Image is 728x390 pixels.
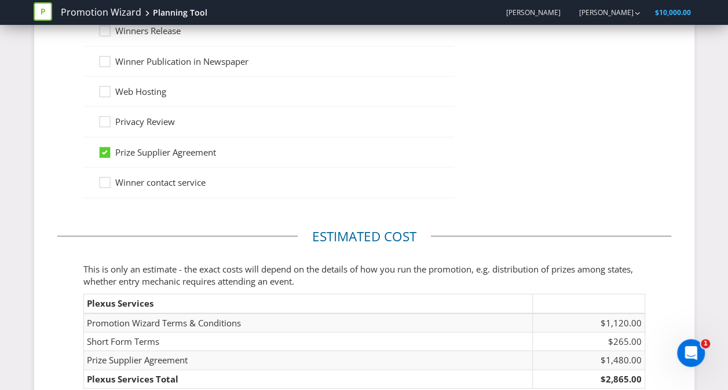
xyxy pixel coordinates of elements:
[83,351,532,370] td: Prize Supplier Agreement
[115,116,175,127] span: Privacy Review
[153,7,207,19] div: Planning Tool
[115,86,166,97] span: Web Hosting
[654,8,690,17] span: $10,000.00
[115,176,206,188] span: Winner contact service
[532,332,645,351] td: $265.00
[532,314,645,333] td: $1,120.00
[61,6,141,19] a: Promotion Wizard
[298,227,431,246] legend: Estimated cost
[701,339,710,348] span: 1
[83,263,645,288] p: This is only an estimate - the exact costs will depend on the details of how you run the promotio...
[83,314,532,333] td: Promotion Wizard Terms & Conditions
[83,332,532,351] td: Short Form Terms
[567,8,633,17] a: [PERSON_NAME]
[506,8,560,17] span: [PERSON_NAME]
[115,56,248,67] span: Winner Publication in Newspaper
[677,339,705,367] iframe: Intercom live chat
[83,370,532,388] td: Plexus Services Total
[532,370,645,388] td: $2,865.00
[83,295,532,314] td: Plexus Services
[115,146,216,158] span: Prize Supplier Agreement
[532,351,645,370] td: $1,480.00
